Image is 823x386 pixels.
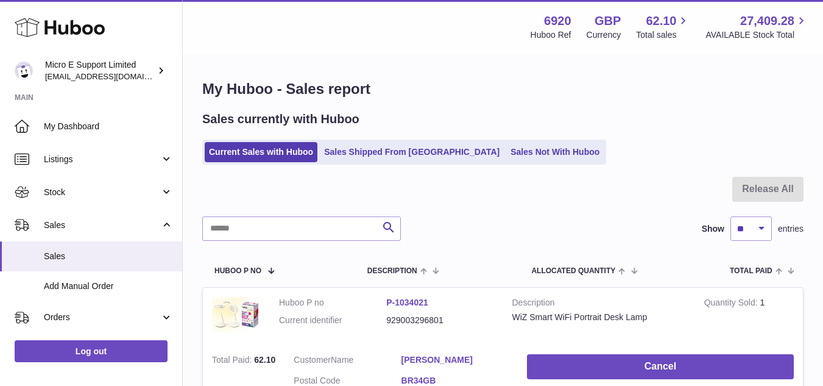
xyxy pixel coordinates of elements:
[45,71,179,81] span: [EMAIL_ADDRESS][DOMAIN_NAME]
[44,312,160,323] span: Orders
[695,288,803,345] td: 1
[45,59,155,82] div: Micro E Support Limited
[279,315,386,326] dt: Current identifier
[512,312,686,323] div: WiZ Smart WiFi Portrait Desk Lamp
[279,297,386,309] dt: Huboo P no
[294,355,331,365] span: Customer
[730,267,772,275] span: Total paid
[294,354,401,369] dt: Name
[702,223,724,235] label: Show
[587,29,621,41] div: Currency
[214,267,261,275] span: Huboo P no
[512,297,686,312] strong: Description
[44,154,160,165] span: Listings
[44,281,173,292] span: Add Manual Order
[531,29,571,41] div: Huboo Ref
[254,355,275,365] span: 62.10
[595,13,621,29] strong: GBP
[705,13,808,41] a: 27,409.28 AVAILABLE Stock Total
[778,223,804,235] span: entries
[44,187,160,198] span: Stock
[544,13,571,29] strong: 6920
[704,298,760,310] strong: Quantity Sold
[386,315,493,326] dd: 929003296801
[212,355,254,368] strong: Total Paid
[740,13,794,29] span: 27,409.28
[705,29,808,41] span: AVAILABLE Stock Total
[636,13,690,41] a: 62.10 Total sales
[506,142,604,162] a: Sales Not With Huboo
[202,111,359,127] h2: Sales currently with Huboo
[531,267,615,275] span: ALLOCATED Quantity
[636,29,690,41] span: Total sales
[44,251,173,262] span: Sales
[15,62,33,80] img: contact@micropcsupport.com
[212,297,261,333] img: $_57.PNG
[320,142,504,162] a: Sales Shipped From [GEOGRAPHIC_DATA]
[44,121,173,132] span: My Dashboard
[646,13,676,29] span: 62.10
[202,79,804,99] h1: My Huboo - Sales report
[205,142,317,162] a: Current Sales with Huboo
[401,354,509,366] a: [PERSON_NAME]
[44,220,160,231] span: Sales
[527,354,794,379] button: Cancel
[367,267,417,275] span: Description
[386,298,428,307] a: P-1034021
[15,340,168,362] a: Log out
